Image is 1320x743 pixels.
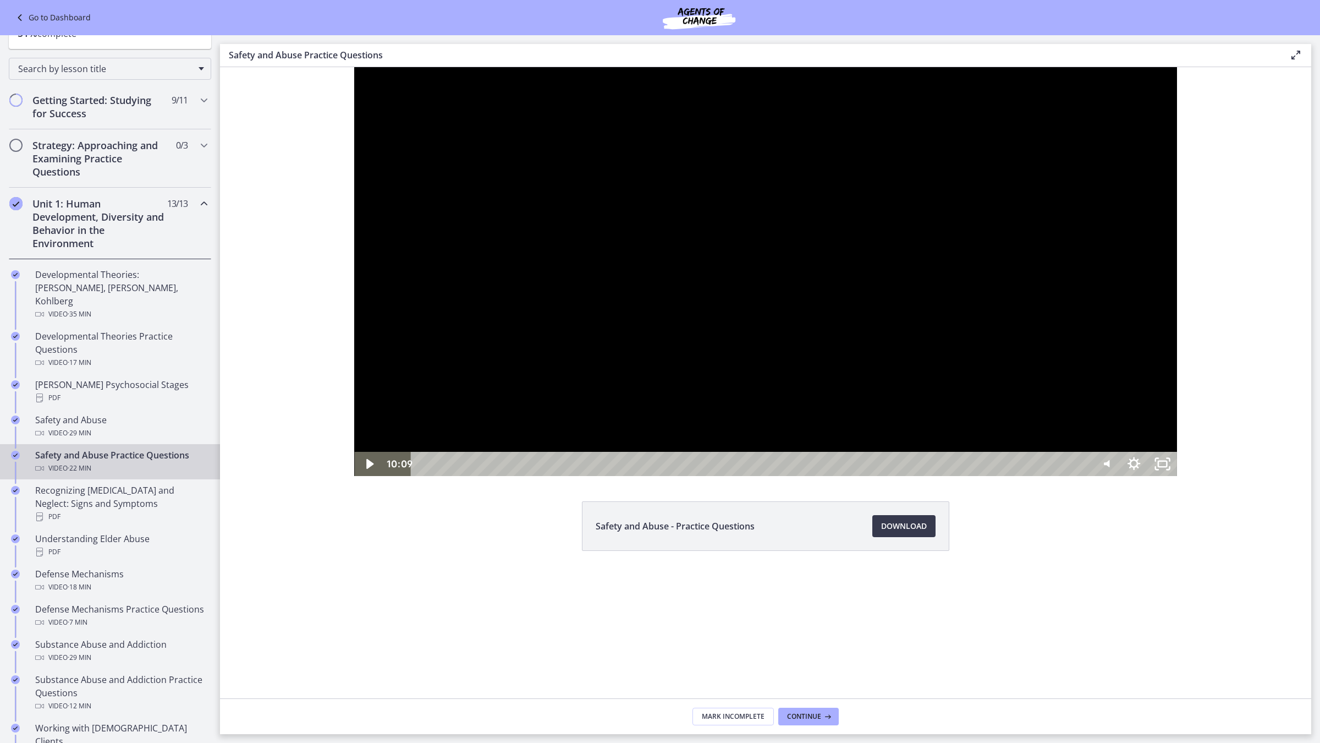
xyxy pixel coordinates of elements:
[18,63,193,75] span: Search by lesson title
[32,197,167,250] h2: Unit 1: Human Development, Diversity and Behavior in the Environment
[35,581,207,594] div: Video
[9,58,211,80] div: Search by lesson title
[35,484,207,523] div: Recognizing [MEDICAL_DATA] and Neglect: Signs and Symptoms
[596,520,755,533] span: Safety and Abuse - Practice Questions
[68,651,91,664] span: · 29 min
[32,139,167,178] h2: Strategy: Approaching and Examining Practice Questions
[928,385,957,409] button: Unfullscreen
[692,708,774,725] button: Mark Incomplete
[32,94,167,120] h2: Getting Started: Studying for Success
[35,413,207,440] div: Safety and Abuse
[35,616,207,629] div: Video
[35,268,207,321] div: Developmental Theories: [PERSON_NAME], [PERSON_NAME], Kohlberg
[68,581,91,594] span: · 18 min
[11,724,20,733] i: Completed
[11,534,20,543] i: Completed
[11,332,20,341] i: Completed
[35,330,207,369] div: Developmental Theories Practice Questions
[787,712,821,721] span: Continue
[68,616,87,629] span: · 7 min
[35,449,207,475] div: Safety and Abuse Practice Questions
[35,308,207,321] div: Video
[13,11,91,24] a: Go to Dashboard
[11,486,20,495] i: Completed
[35,391,207,405] div: PDF
[35,427,207,440] div: Video
[11,640,20,649] i: Completed
[176,139,188,152] span: 0 / 3
[35,651,207,664] div: Video
[35,673,207,713] div: Substance Abuse and Addiction Practice Questions
[172,94,188,107] span: 9 / 11
[35,545,207,559] div: PDF
[35,356,207,369] div: Video
[633,4,765,31] img: Agents of Change
[68,700,91,713] span: · 12 min
[11,451,20,460] i: Completed
[872,515,936,537] a: Download
[35,532,207,559] div: Understanding Elder Abuse
[35,638,207,664] div: Substance Abuse and Addiction
[68,462,91,475] span: · 22 min
[35,700,207,713] div: Video
[35,567,207,594] div: Defense Mechanisms
[11,380,20,389] i: Completed
[68,427,91,440] span: · 29 min
[9,197,23,210] i: Completed
[167,197,188,210] span: 13 / 13
[35,462,207,475] div: Video
[11,270,20,279] i: Completed
[778,708,839,725] button: Continue
[11,675,20,684] i: Completed
[702,712,765,721] span: Mark Incomplete
[11,416,20,424] i: Completed
[900,385,928,409] button: Show settings menu
[35,510,207,523] div: PDF
[871,385,900,409] button: Mute
[35,378,207,405] div: [PERSON_NAME] Psychosocial Stages
[220,67,1311,476] iframe: Video Lesson
[35,603,207,629] div: Defense Mechanisms Practice Questions
[11,570,20,578] i: Completed
[11,605,20,614] i: Completed
[68,308,91,321] span: · 35 min
[229,48,1272,62] h3: Safety and Abuse Practice Questions
[881,520,927,533] span: Download
[68,356,91,369] span: · 17 min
